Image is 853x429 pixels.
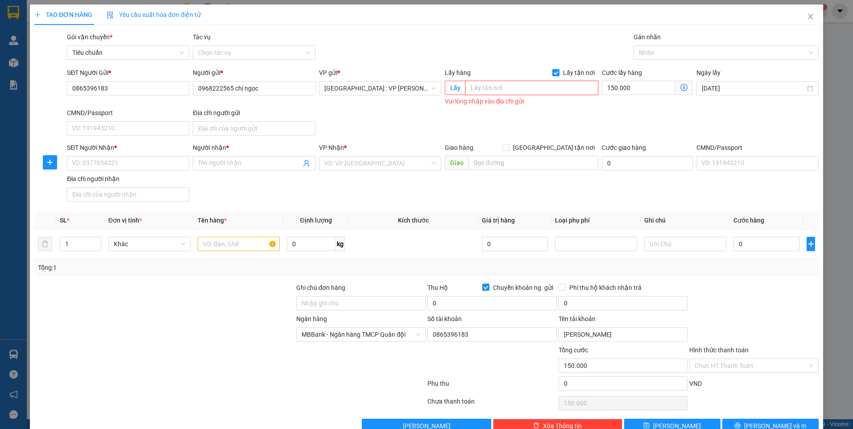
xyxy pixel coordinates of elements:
div: CMND/Passport [696,143,819,153]
div: SĐT Người Nhận [67,143,189,153]
img: icon [107,12,114,19]
span: kg [336,237,345,251]
button: plus [43,155,57,169]
span: Cước hàng [733,217,764,224]
label: Cước lấy hàng [602,69,642,76]
label: Cước giao hàng [602,144,646,151]
span: [GEOGRAPHIC_DATA] tận nơi [509,143,598,153]
div: Vui lòng nhập vào địa chỉ gửi [445,96,599,107]
input: VD: Bàn, Ghế [198,237,280,251]
div: Người nhận [193,143,315,153]
span: close [807,13,814,20]
input: Số tài khoản [427,327,557,342]
input: 0 [482,237,548,251]
span: Tiêu chuẩn [72,46,184,59]
div: Phụ thu [426,379,558,394]
span: Giao hàng [445,144,473,151]
label: Ghi chú đơn hàng [296,284,345,291]
span: Lấy [445,81,465,95]
input: Ghi Chú [644,237,726,251]
input: Tên tài khoản [559,327,688,342]
span: Hà Nội : VP Hoàng Mai [324,82,436,95]
th: Loại phụ phí [551,212,641,229]
span: user-add [303,160,310,167]
input: Dọc đường [468,156,599,170]
label: Hình thức thanh toán [689,346,749,354]
input: Địa chỉ của người gửi [193,121,315,136]
button: plus [807,237,815,251]
label: Ngày lấy [696,69,720,76]
span: VND [689,380,702,387]
span: Chuyển khoản ng. gửi [489,283,557,293]
span: plus [807,240,815,247]
th: Ghi chú [641,212,730,229]
input: Cước giao hàng [602,156,693,170]
span: Phí thu hộ khách nhận trả [566,283,645,293]
span: plus [43,159,57,166]
span: Thu Hộ [427,284,448,291]
span: Lấy hàng [445,69,471,76]
div: VP gửi [319,68,441,78]
div: SĐT Người Gửi [67,68,189,78]
span: Giá trị hàng [482,217,515,224]
span: Định lượng [300,217,332,224]
span: MBBank - Ngân hàng TMCP Quân đội [302,328,420,341]
label: Tác vụ [193,33,211,41]
div: Người gửi [193,68,315,78]
span: Tổng cước [559,346,588,354]
span: Đơn vị tính [108,217,142,224]
span: SL [60,217,67,224]
input: Lấy tận nơi [465,81,599,95]
button: delete [38,237,52,251]
label: Tên tài khoản [559,315,596,322]
span: Khác [114,237,185,251]
span: Tên hàng [198,217,227,224]
span: TẠO ĐƠN HÀNG [34,11,92,18]
label: Gán nhãn [634,33,661,41]
div: Tổng: 1 [38,263,329,272]
span: VP Nhận [319,144,344,151]
input: Ngày lấy [702,83,805,93]
input: Ghi chú đơn hàng [296,296,426,310]
span: Yêu cầu xuất hóa đơn điện tử [107,11,201,18]
span: Kích thước [398,217,429,224]
span: plus [34,12,41,18]
input: Địa chỉ của người nhận [67,187,189,202]
input: Cước lấy hàng [602,81,675,95]
span: Giao [445,156,468,170]
div: Chưa thanh toán [426,396,558,412]
label: Ngân hàng [296,315,327,322]
div: Địa chỉ người nhận [67,174,189,184]
span: Gói vận chuyển [67,33,112,41]
span: Lấy tận nơi [559,68,598,78]
label: Số tài khoản [427,315,462,322]
span: dollar-circle [680,84,687,91]
button: Close [798,4,823,29]
div: Địa chỉ người gửi [193,108,315,118]
div: CMND/Passport [67,108,189,118]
